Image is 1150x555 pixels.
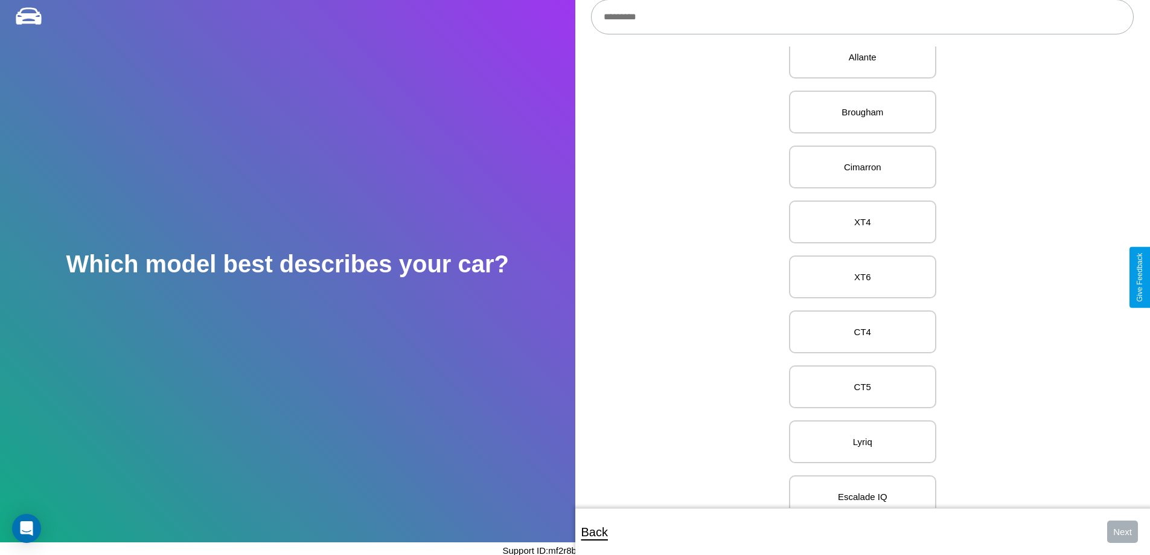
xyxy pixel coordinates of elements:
[12,514,41,543] div: Open Intercom Messenger
[802,269,923,285] p: XT6
[802,159,923,175] p: Cimarron
[802,489,923,505] p: Escalade IQ
[581,521,608,543] p: Back
[802,49,923,65] p: Allante
[802,214,923,230] p: XT4
[66,251,509,278] h2: Which model best describes your car?
[802,104,923,120] p: Brougham
[802,434,923,450] p: Lyriq
[802,379,923,395] p: CT5
[802,324,923,340] p: CT4
[1136,253,1144,302] div: Give Feedback
[1107,521,1138,543] button: Next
